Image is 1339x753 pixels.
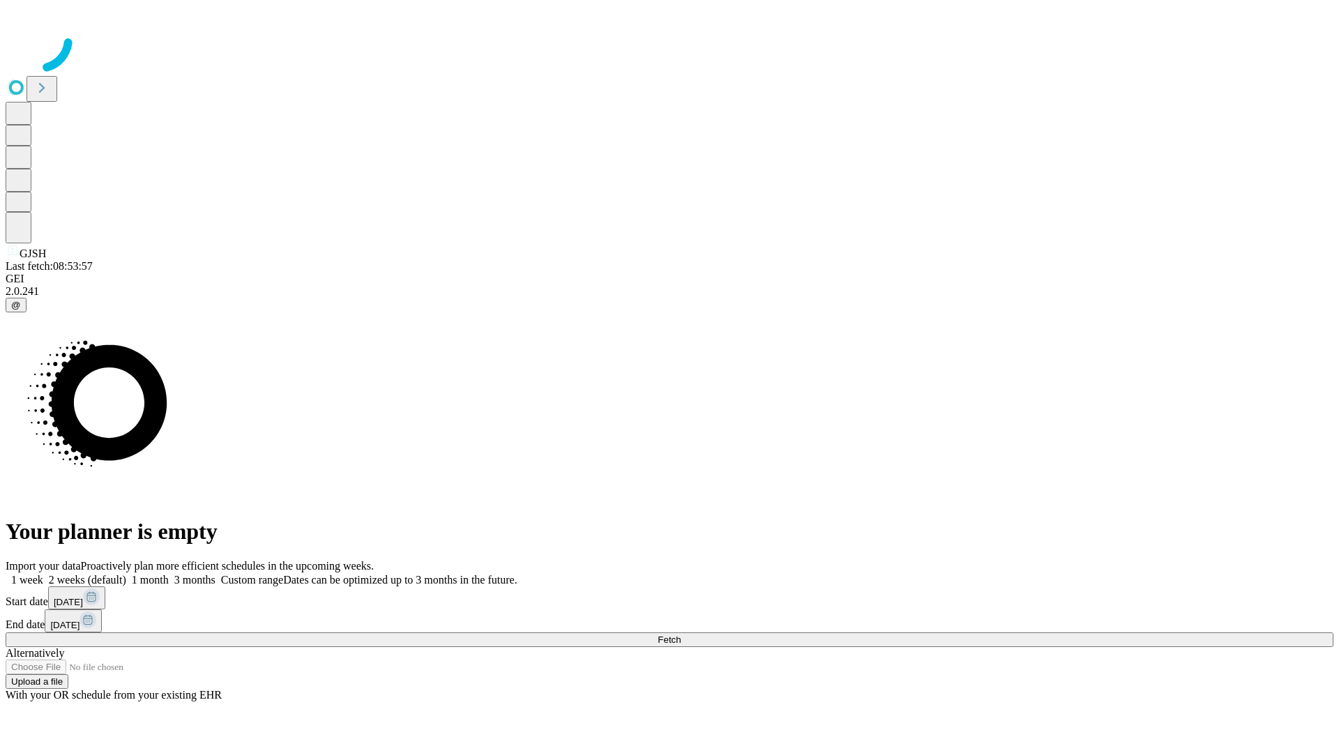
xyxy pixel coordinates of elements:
[6,519,1333,545] h1: Your planner is empty
[174,574,215,586] span: 3 months
[6,674,68,689] button: Upload a file
[81,560,374,572] span: Proactively plan more efficient schedules in the upcoming weeks.
[6,273,1333,285] div: GEI
[132,574,169,586] span: 1 month
[6,260,93,272] span: Last fetch: 08:53:57
[6,298,27,312] button: @
[221,574,283,586] span: Custom range
[283,574,517,586] span: Dates can be optimized up to 3 months in the future.
[48,586,105,609] button: [DATE]
[45,609,102,632] button: [DATE]
[11,300,21,310] span: @
[6,609,1333,632] div: End date
[20,248,46,259] span: GJSH
[54,597,83,607] span: [DATE]
[50,620,80,630] span: [DATE]
[6,285,1333,298] div: 2.0.241
[6,560,81,572] span: Import your data
[6,647,64,659] span: Alternatively
[6,689,222,701] span: With your OR schedule from your existing EHR
[6,632,1333,647] button: Fetch
[11,574,43,586] span: 1 week
[6,586,1333,609] div: Start date
[49,574,126,586] span: 2 weeks (default)
[658,634,681,645] span: Fetch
